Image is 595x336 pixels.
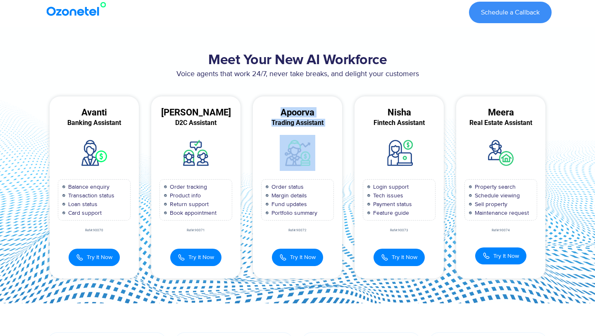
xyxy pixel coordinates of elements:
div: Trading Assistant [253,119,342,127]
span: Portfolio summary [269,209,317,217]
div: Meera [456,109,545,116]
p: Voice agents that work 24/7, never take breaks, and delight your customers [43,69,552,80]
span: Fund updates [269,200,307,209]
span: Schedule viewing [473,191,520,200]
span: Try It Now [290,253,316,262]
img: Call Icon [76,253,83,262]
img: Call Icon [381,253,388,262]
span: Feature guide [371,209,409,217]
span: Margin details [269,191,307,200]
button: Try It Now [69,249,120,266]
span: Property search [473,182,516,191]
span: Tech issues [371,191,403,200]
span: Order status [269,182,304,191]
span: Try It Now [392,253,417,262]
div: Ref#:90071 [151,229,240,232]
span: Payment status [371,200,412,209]
span: Sell property [473,200,507,209]
span: Card support [66,209,102,217]
span: Schedule a Callback [481,9,540,16]
img: Call Icon [178,253,185,262]
h2: Meet Your New AI Workforce [43,52,552,69]
button: Try It Now [272,249,323,266]
span: Balance enquiry [66,182,109,191]
button: Try It Now [475,247,526,264]
div: [PERSON_NAME] [151,109,240,116]
div: Banking Assistant [50,119,139,127]
div: Ref#:90073 [355,229,444,232]
a: Schedule a Callback [469,2,552,23]
img: Call Icon [483,252,490,259]
div: Ref#:90070 [50,229,139,232]
div: Avanti [50,109,139,116]
div: Fintech Assistant [355,119,444,127]
div: Real Estate Assistant [456,119,545,127]
span: Login support [371,182,409,191]
img: Call Icon [279,253,287,262]
span: Transaction status [66,191,114,200]
span: Book appointment [168,209,217,217]
div: Ref#:90072 [253,229,342,232]
span: Loan status [66,200,98,209]
span: Product info [168,191,201,200]
span: Try It Now [188,253,214,262]
span: Try It Now [87,253,112,262]
span: Order tracking [168,182,207,191]
div: D2C Assistant [151,119,240,127]
div: Apoorva [253,109,342,116]
div: Nisha [355,109,444,116]
div: Ref#:90074 [456,229,545,232]
span: Try It Now [493,252,519,260]
span: Return support [168,200,209,209]
span: Maintenance request [473,209,529,217]
button: Try It Now [374,249,425,266]
button: Try It Now [170,249,221,266]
